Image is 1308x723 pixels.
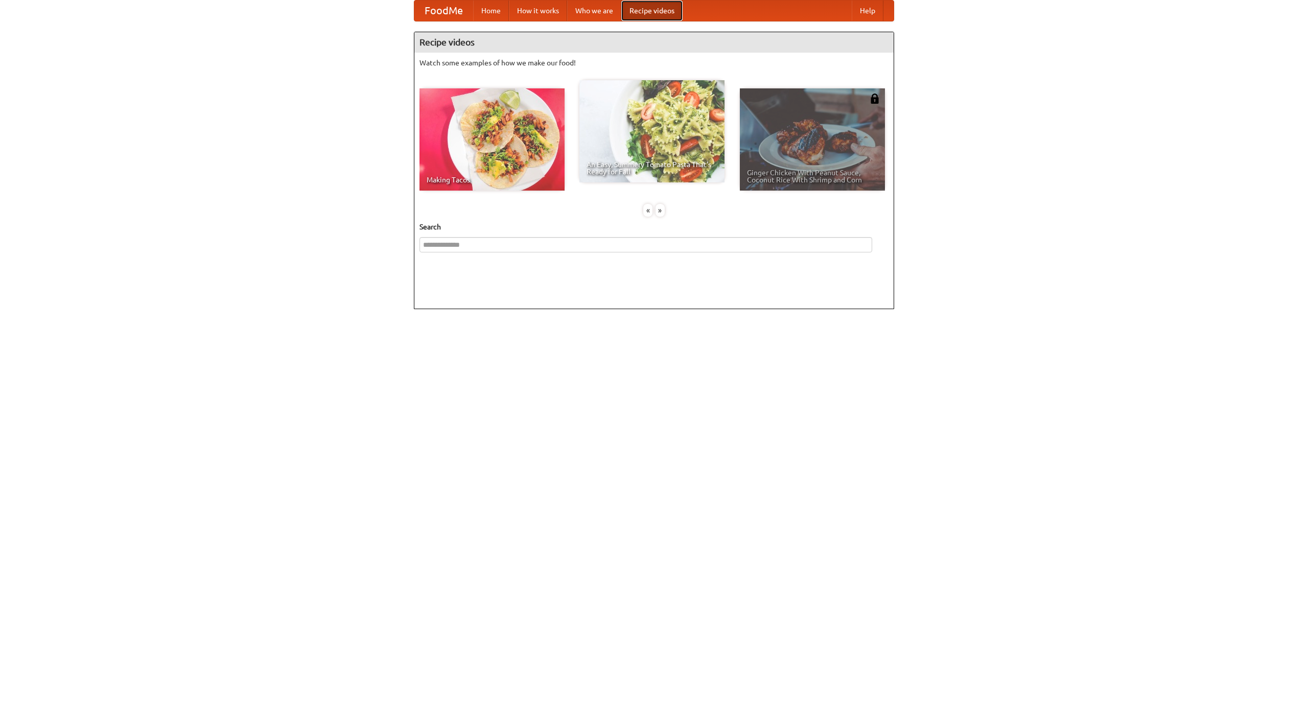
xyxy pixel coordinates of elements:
a: How it works [509,1,567,21]
a: Recipe videos [621,1,683,21]
h5: Search [419,222,889,232]
img: 483408.png [870,94,880,104]
a: FoodMe [414,1,473,21]
a: Help [852,1,883,21]
a: An Easy, Summery Tomato Pasta That's Ready for Fall [579,80,725,182]
p: Watch some examples of how we make our food! [419,58,889,68]
div: » [656,204,665,217]
a: Who we are [567,1,621,21]
div: « [643,204,652,217]
span: Making Tacos [427,176,557,183]
a: Home [473,1,509,21]
h4: Recipe videos [414,32,894,53]
a: Making Tacos [419,88,565,191]
span: An Easy, Summery Tomato Pasta That's Ready for Fall [587,161,717,175]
